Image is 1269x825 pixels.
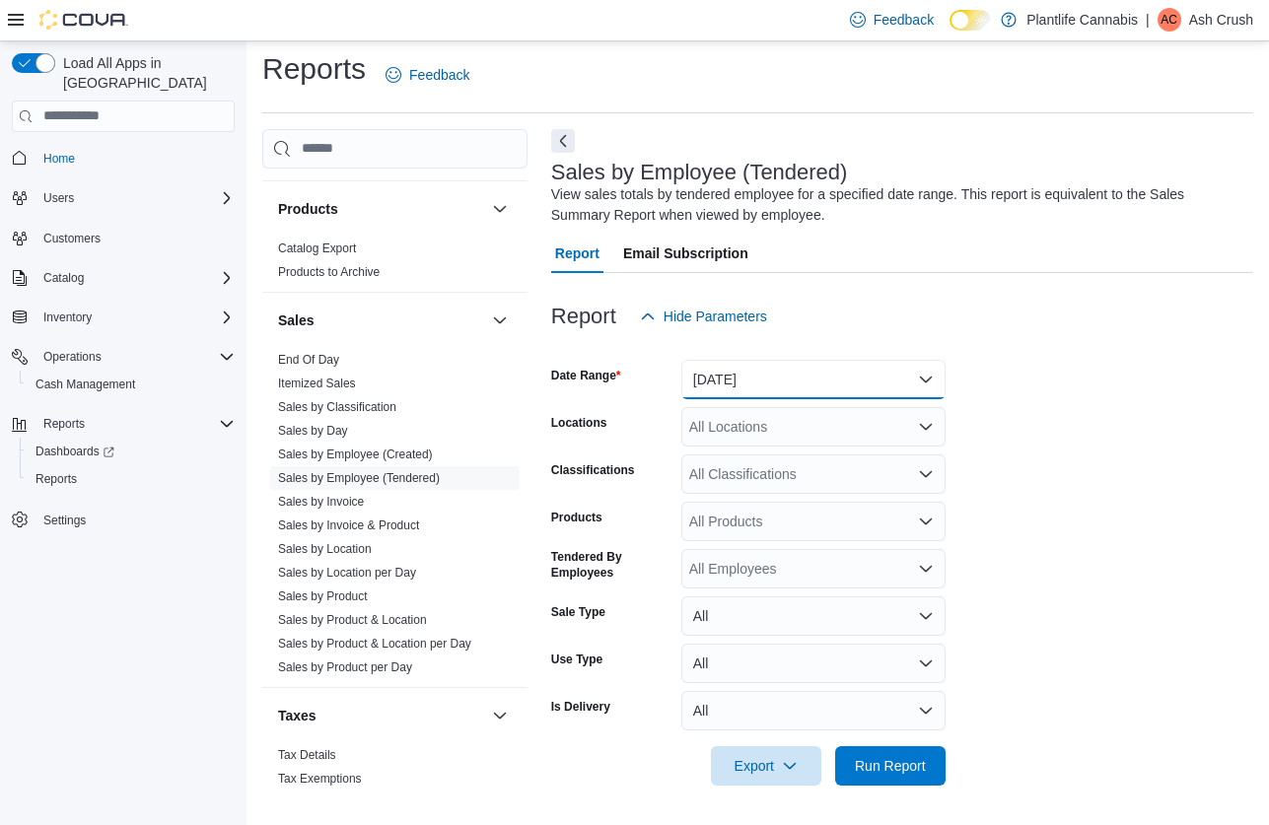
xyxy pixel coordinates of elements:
[551,462,635,478] label: Classifications
[623,234,748,273] span: Email Subscription
[43,151,75,167] span: Home
[681,596,946,636] button: All
[278,566,416,580] a: Sales by Location per Day
[551,699,610,715] label: Is Delivery
[35,226,235,250] span: Customers
[28,467,85,491] a: Reports
[35,227,108,250] a: Customers
[278,706,484,725] button: Taxes
[488,197,512,221] button: Products
[43,270,84,286] span: Catalog
[28,373,235,396] span: Cash Management
[28,440,235,463] span: Dashboards
[35,412,235,436] span: Reports
[278,541,372,557] span: Sales by Location
[278,470,440,486] span: Sales by Employee (Tendered)
[35,266,235,290] span: Catalog
[4,304,243,331] button: Inventory
[278,637,471,651] a: Sales by Product & Location per Day
[488,704,512,727] button: Taxes
[4,144,243,172] button: Home
[43,416,85,432] span: Reports
[262,237,528,292] div: Products
[35,186,82,210] button: Users
[35,266,92,290] button: Catalog
[35,146,235,171] span: Home
[723,746,810,786] span: Export
[28,373,143,396] a: Cash Management
[874,10,934,30] span: Feedback
[35,507,235,531] span: Settings
[551,549,673,581] label: Tendered By Employees
[1026,8,1138,32] p: Plantlife Cannabis
[43,349,102,365] span: Operations
[4,505,243,533] button: Settings
[278,772,362,786] a: Tax Exemptions
[43,190,74,206] span: Users
[4,224,243,252] button: Customers
[278,399,396,415] span: Sales by Classification
[278,706,317,725] h3: Taxes
[1158,8,1181,32] div: Ash Crush
[278,659,412,675] span: Sales by Product per Day
[278,747,336,763] span: Tax Details
[262,348,528,687] div: Sales
[488,309,512,332] button: Sales
[4,343,243,371] button: Operations
[278,589,368,603] a: Sales by Product
[278,565,416,581] span: Sales by Location per Day
[35,444,114,459] span: Dashboards
[1161,8,1177,32] span: AC
[35,412,93,436] button: Reports
[43,513,86,528] span: Settings
[39,10,128,30] img: Cova
[835,746,946,786] button: Run Report
[278,771,362,787] span: Tax Exemptions
[278,612,427,628] span: Sales by Product & Location
[35,306,235,329] span: Inventory
[262,743,528,798] div: Taxes
[278,518,419,532] a: Sales by Invoice & Product
[278,588,368,604] span: Sales by Product
[278,447,433,461] a: Sales by Employee (Created)
[43,309,92,325] span: Inventory
[278,199,338,219] h3: Products
[1189,8,1253,32] p: Ash Crush
[278,424,348,438] a: Sales by Day
[378,55,477,95] a: Feedback
[278,352,339,368] span: End Of Day
[278,613,427,627] a: Sales by Product & Location
[711,746,821,786] button: Export
[551,129,575,153] button: Next
[278,353,339,367] a: End Of Day
[35,345,109,369] button: Operations
[551,510,602,525] label: Products
[950,31,951,32] span: Dark Mode
[278,447,433,462] span: Sales by Employee (Created)
[278,265,380,279] a: Products to Archive
[918,561,934,577] button: Open list of options
[278,376,356,391] span: Itemized Sales
[43,231,101,246] span: Customers
[681,691,946,730] button: All
[664,307,767,326] span: Hide Parameters
[950,10,991,31] input: Dark Mode
[4,410,243,438] button: Reports
[278,241,356,256] span: Catalog Export
[551,652,602,667] label: Use Type
[409,65,469,85] span: Feedback
[262,49,366,89] h1: Reports
[55,53,235,93] span: Load All Apps in [GEOGRAPHIC_DATA]
[681,360,946,399] button: [DATE]
[35,377,135,392] span: Cash Management
[855,756,926,776] span: Run Report
[551,604,605,620] label: Sale Type
[278,264,380,280] span: Products to Archive
[278,748,336,762] a: Tax Details
[20,371,243,398] button: Cash Management
[551,161,848,184] h3: Sales by Employee (Tendered)
[4,264,243,292] button: Catalog
[918,514,934,529] button: Open list of options
[278,310,484,330] button: Sales
[35,306,100,329] button: Inventory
